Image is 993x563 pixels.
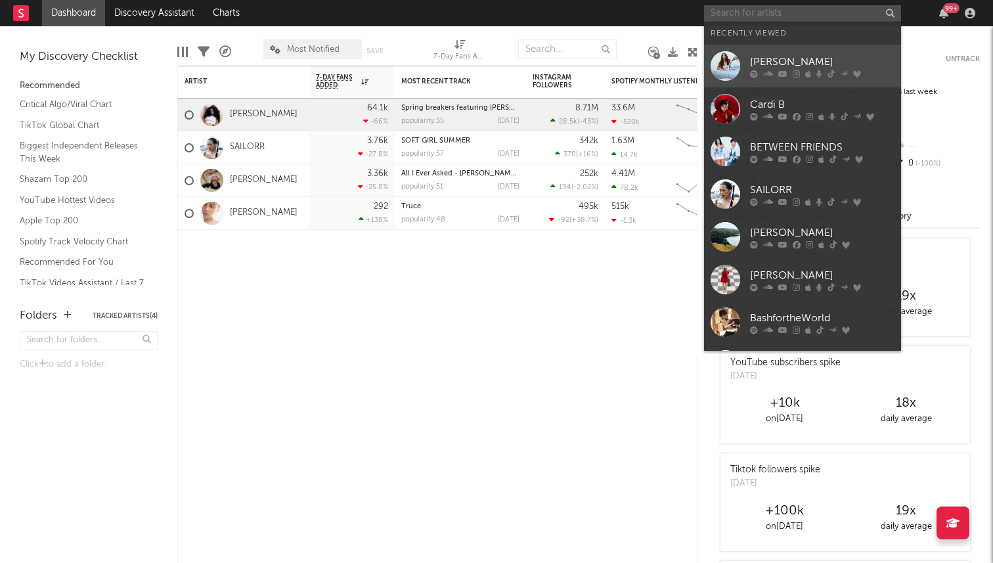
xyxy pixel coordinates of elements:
button: 99+ [939,8,948,18]
div: -25.8 % [358,183,388,191]
a: SAILORR [230,142,265,153]
span: +16 % [578,151,596,158]
div: 14.7k [611,150,638,159]
a: BETWEEN FRIENDS [704,130,901,173]
div: [PERSON_NAME] [750,225,894,240]
div: 515k [611,202,629,211]
div: -66 % [363,117,388,125]
span: 28.5k [559,118,577,125]
div: 292 [374,202,388,211]
div: -27.8 % [358,150,388,158]
div: [PERSON_NAME] [750,267,894,283]
div: [DATE] [730,370,841,383]
div: 99 + [943,3,960,13]
div: 0 [893,155,980,172]
div: +10k [724,395,845,411]
div: Artist [185,78,283,85]
div: Recommended [20,78,158,94]
div: popularity: 48 [401,216,445,223]
button: Save [366,47,384,55]
a: [PERSON_NAME] [704,45,901,87]
div: 19 x [845,288,967,304]
div: Instagram Followers [533,74,579,89]
div: [DATE] [498,118,519,125]
a: SOFT GIRL SUMMER [401,137,470,145]
svg: Chart title [671,197,730,230]
input: Search for folders... [20,331,158,350]
div: Most Recent Track [401,78,500,85]
div: on [DATE] [724,411,845,427]
span: -43 % [579,118,596,125]
div: 8.71M [575,104,598,112]
div: Recently Viewed [711,26,894,41]
a: YouTube Hottest Videos [20,193,144,208]
div: ( ) [550,183,598,191]
div: 19 x [845,503,967,519]
div: 495k [579,202,598,211]
a: [PERSON_NAME] [230,109,298,120]
a: TikTok Videos Assistant / Last 7 Days - Top [20,276,144,303]
div: popularity: 51 [401,183,443,191]
div: 4.41M [611,169,635,178]
span: -2.02 % [573,184,596,191]
div: A&R Pipeline [219,33,231,71]
span: +38.7 % [571,217,596,224]
div: Filters [198,33,210,71]
a: Spotify Track Velocity Chart [20,235,144,249]
div: +100k [724,503,845,519]
span: 7-Day Fans Added [316,74,358,89]
div: daily average [845,411,967,427]
div: Spring breakers featuring kesha [401,104,519,112]
a: Spring breakers featuring [PERSON_NAME] [401,104,547,112]
div: [DATE] [498,216,519,223]
div: Spotify Monthly Listeners [611,78,710,85]
div: popularity: 57 [401,150,444,158]
a: Recommended For You [20,255,144,269]
div: Cardi B [750,97,894,112]
div: 252k [580,169,598,178]
div: Folders [20,308,57,324]
a: SAILORR [704,173,901,215]
svg: Chart title [671,131,730,164]
div: 78.2k [611,183,638,192]
a: [PERSON_NAME] [704,215,901,258]
span: 194 [559,184,571,191]
span: -92 [558,217,569,224]
div: +138 % [359,215,388,224]
div: -1.3k [611,216,636,225]
div: 18 x [845,395,967,411]
div: [PERSON_NAME] [750,54,894,70]
div: on [DATE] [724,519,845,535]
div: daily average [845,304,967,320]
div: 7-Day Fans Added (7-Day Fans Added) [433,33,486,71]
div: All I Ever Asked - Zerb Remix [401,170,519,177]
input: Search for artists [704,5,901,22]
div: ( ) [549,215,598,224]
div: 3.36k [367,169,388,178]
div: 342k [579,137,598,145]
a: Truce [401,203,421,210]
div: [DATE] [498,150,519,158]
div: ( ) [550,117,598,125]
button: Untrack [946,53,980,66]
a: TikTok Global Chart [20,118,144,133]
a: BashfortheWorld [704,301,901,344]
div: Edit Columns [177,33,188,71]
a: [PERSON_NAME] [704,258,901,301]
div: 64.1k [367,104,388,112]
div: [DATE] [730,477,820,490]
a: Bash [704,344,901,386]
a: [PERSON_NAME] [230,208,298,219]
div: Tiktok followers spike [730,463,820,477]
svg: Chart title [671,99,730,131]
a: All I Ever Asked - [PERSON_NAME] Remix [401,170,540,177]
a: Biggest Independent Releases This Week [20,139,144,166]
div: -520k [611,118,640,126]
div: popularity: 55 [401,118,444,125]
div: 33.6M [611,104,635,112]
span: -100 % [914,160,940,168]
input: Search... [518,39,617,59]
div: ( ) [555,150,598,158]
div: SAILORR [750,182,894,198]
div: daily average [845,519,967,535]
